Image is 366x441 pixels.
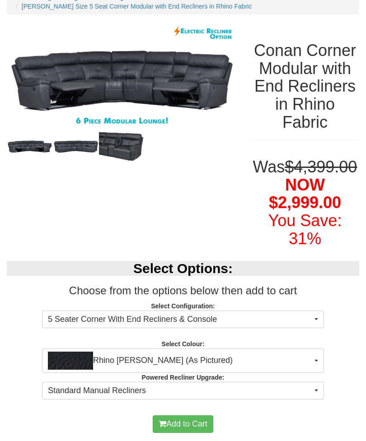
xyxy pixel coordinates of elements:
[268,211,342,248] font: You Save: 31%
[7,285,359,297] h3: Choose from the options below then add to cart
[151,302,215,310] strong: Select Configuration:
[162,340,205,348] strong: Select Colour:
[153,415,213,433] button: Add to Cart
[42,382,324,400] button: Standard Manual Recliners
[48,352,93,370] img: Rhino Jett (As Pictured)
[22,3,252,10] a: [PERSON_NAME] Size 5 Seat Corner Modular with End Recliners in Rhino Fabric
[142,374,225,381] strong: Powered Recliner Upgrade:
[42,311,324,329] button: 5 Seater Corner With End Recliners & Console
[48,385,312,397] span: Standard Manual Recliners
[133,261,233,276] b: Select Options:
[285,158,357,176] del: $4,399.00
[251,42,359,131] h1: Conan Corner Modular with End Recliners in Rhino Fabric
[48,352,312,370] span: Rhino [PERSON_NAME] (As Pictured)
[48,314,312,325] span: 5 Seater Corner With End Recliners & Console
[251,158,359,247] h1: Was
[269,176,341,212] span: NOW $2,999.00
[42,348,324,373] button: Rhino Jett (As Pictured)Rhino [PERSON_NAME] (As Pictured)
